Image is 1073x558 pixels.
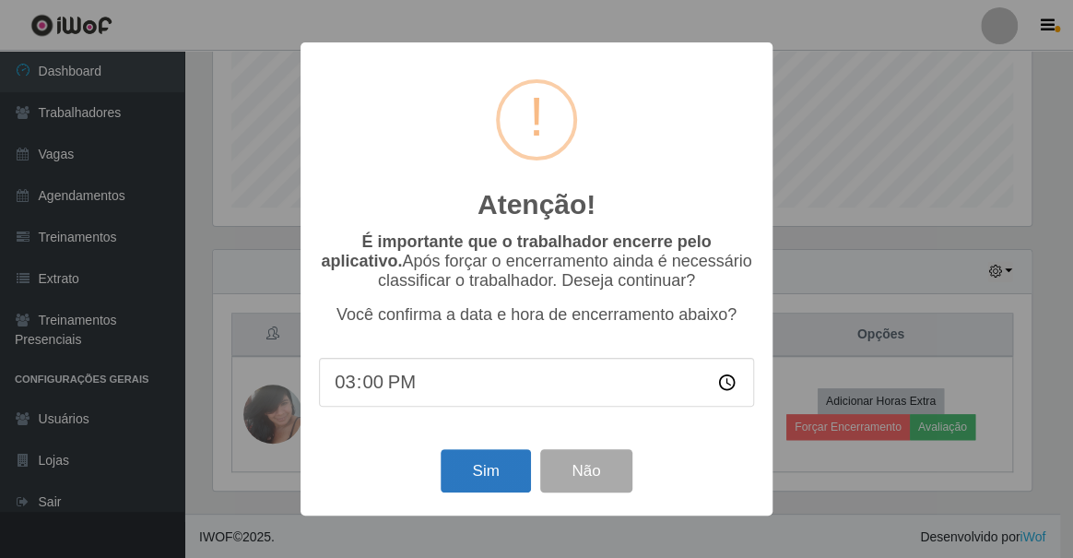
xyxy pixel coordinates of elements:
[321,232,711,270] b: É importante que o trabalhador encerre pelo aplicativo.
[319,232,754,291] p: Após forçar o encerramento ainda é necessário classificar o trabalhador. Deseja continuar?
[540,449,631,493] button: Não
[319,305,754,325] p: Você confirma a data e hora de encerramento abaixo?
[478,188,595,221] h2: Atenção!
[441,449,530,493] button: Sim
